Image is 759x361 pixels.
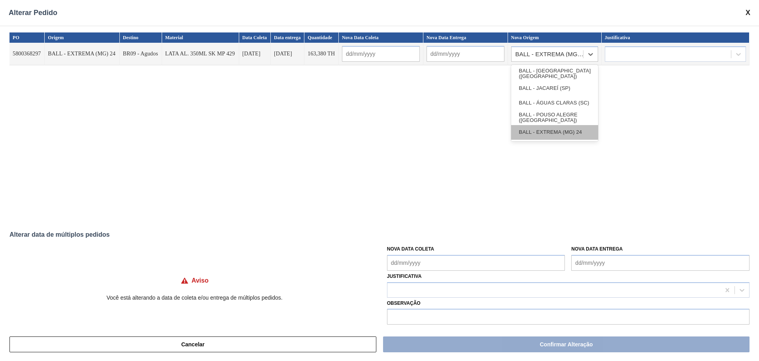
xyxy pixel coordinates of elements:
td: [DATE] [239,43,271,65]
div: BALL - EXTREMA (MG) 24 [511,125,598,140]
button: Cancelar [9,336,376,352]
p: Você está alterando a data de coleta e/ou entrega de múltiplos pedidos. [9,294,379,301]
div: Alterar data de múltiplos pedidos [9,231,750,238]
div: BALL - [GEOGRAPHIC_DATA] ([GEOGRAPHIC_DATA]) [511,66,598,81]
td: 5800368297 [9,43,45,65]
input: dd/mm/yyyy [571,255,750,271]
label: Justificativa [387,274,422,279]
label: Observação [387,298,750,309]
label: Nova Data Entrega [571,246,623,252]
td: BR09 - Agudos [120,43,162,65]
input: dd/mm/yyyy [342,46,420,62]
th: Nova Origem [508,32,602,43]
th: Data entrega [271,32,304,43]
th: Quantidade [304,32,339,43]
td: LATA AL. 350ML SK MP 429 [162,43,239,65]
td: BALL - EXTREMA (MG) 24 [45,43,119,65]
td: 163,380 TH [304,43,339,65]
span: Alterar Pedido [9,9,57,17]
th: Data Coleta [239,32,271,43]
th: Justificativa [602,32,750,43]
th: PO [9,32,45,43]
div: BALL - POUSO ALEGRE ([GEOGRAPHIC_DATA]) [511,110,598,125]
th: Material [162,32,239,43]
label: Nova Data Coleta [387,246,434,252]
div: BALL - EXTREMA (MG) 24 [515,51,584,57]
input: dd/mm/yyyy [387,255,565,271]
th: Destino [120,32,162,43]
h4: Aviso [192,277,209,284]
th: Origem [45,32,119,43]
div: BALL - JACAREÍ (SP) [511,81,598,96]
td: [DATE] [271,43,304,65]
th: Nova Data Coleta [339,32,423,43]
div: BALL - ÁGUAS CLARAS (SC) [511,96,598,110]
th: Nova Data Entrega [423,32,508,43]
input: dd/mm/yyyy [427,46,504,62]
